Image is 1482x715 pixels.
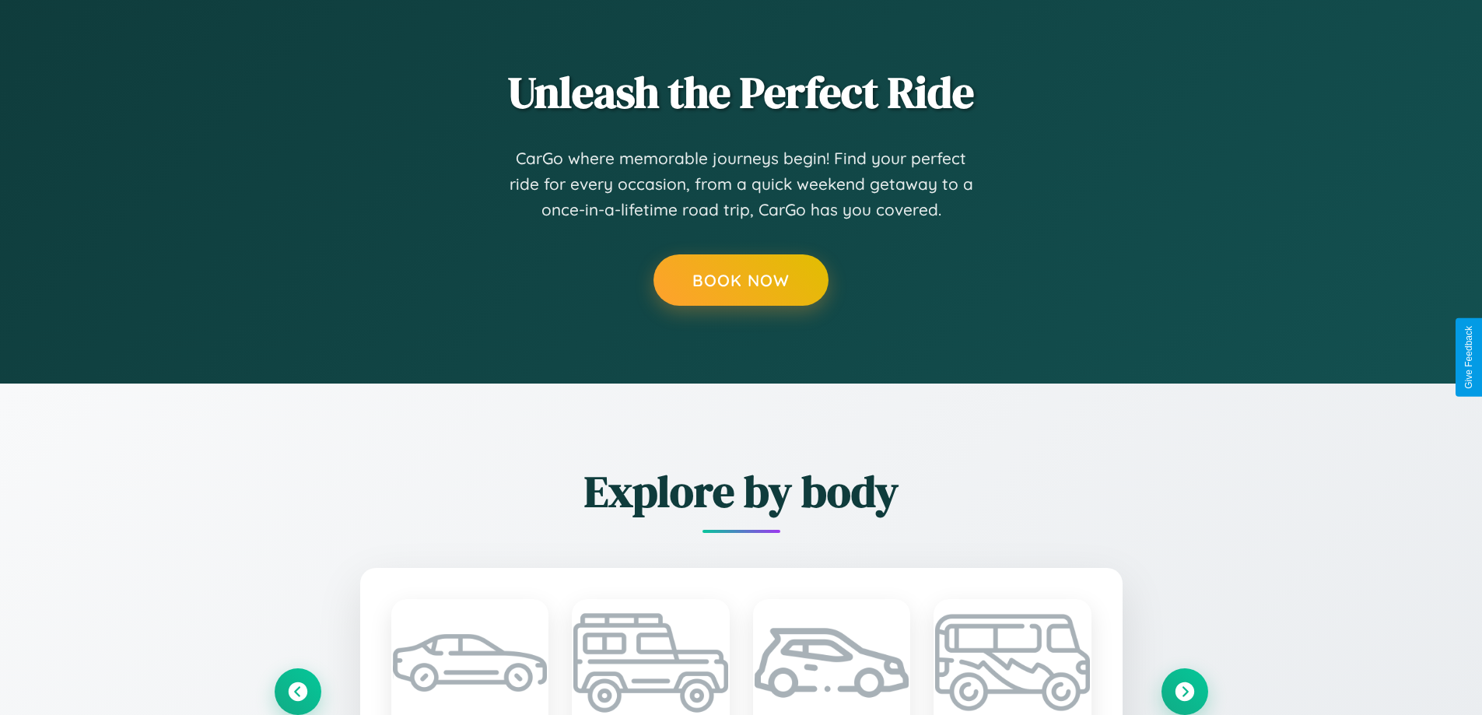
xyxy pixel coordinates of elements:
h2: Unleash the Perfect Ride [275,62,1208,122]
h2: Explore by body [275,461,1208,521]
button: Book Now [653,254,829,306]
p: CarGo where memorable journeys begin! Find your perfect ride for every occasion, from a quick wee... [508,145,975,223]
div: Give Feedback [1463,326,1474,389]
